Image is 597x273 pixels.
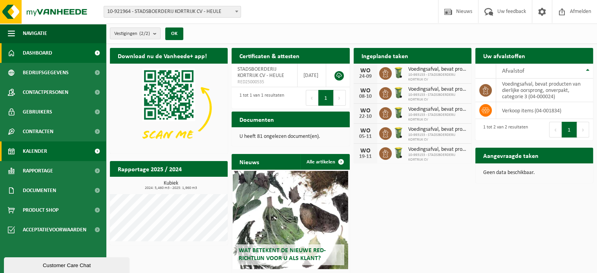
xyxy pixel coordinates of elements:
[408,106,467,113] span: Voedingsafval, bevat producten van dierlijke oorsprong, onverpakt, categorie 3
[23,141,47,161] span: Kalender
[23,161,53,181] span: Rapportage
[562,122,577,137] button: 1
[239,134,341,139] p: U heeft 81 ongelezen document(en).
[475,148,546,163] h2: Aangevraagde taken
[392,146,405,159] img: WB-0140-HPE-GN-50
[139,31,150,36] count: (2/2)
[318,90,334,106] button: 1
[408,93,467,102] span: 10-993153 - STADSBOERDERIJ KORTRIJK CV
[306,90,318,106] button: Previous
[23,102,52,122] span: Gebruikers
[232,112,282,127] h2: Documenten
[549,122,562,137] button: Previous
[502,68,524,74] span: Afvalstof
[408,86,467,93] span: Voedingsafval, bevat producten van dierlijke oorsprong, onverpakt, categorie 3
[483,170,585,176] p: Geen data beschikbaar.
[334,90,346,106] button: Next
[358,68,373,74] div: WO
[110,161,190,176] h2: Rapportage 2025 / 2024
[236,89,284,106] div: 1 tot 1 van 1 resultaten
[358,128,373,134] div: WO
[114,28,150,40] span: Vestigingen
[408,73,467,82] span: 10-993153 - STADSBOERDERIJ KORTRIJK CV
[169,176,227,192] a: Bekijk rapportage
[165,27,183,40] button: OK
[475,48,533,63] h2: Uw afvalstoffen
[23,122,53,141] span: Contracten
[392,86,405,99] img: WB-0140-HPE-GN-50
[4,256,131,273] iframe: chat widget
[110,27,161,39] button: Vestigingen(2/2)
[104,6,241,17] span: 10-921964 - STADSBOERDERIJ KORTRIJK CV - HEULE
[392,126,405,139] img: WB-0140-HPE-GN-50
[408,126,467,133] span: Voedingsafval, bevat producten van dierlijke oorsprong, onverpakt, categorie 3
[408,133,467,142] span: 10-993153 - STADSBOERDERIJ KORTRIJK CV
[110,64,228,152] img: Download de VHEPlus App
[358,94,373,99] div: 08-10
[23,220,86,240] span: Acceptatievoorwaarden
[237,66,284,79] span: STADSBOERDERIJ KORTRIJK CV - HEULE
[496,102,593,119] td: verkoop items (04-001834)
[392,66,405,79] img: WB-0140-HPE-GN-50
[298,64,327,87] td: [DATE]
[104,6,241,18] span: 10-921964 - STADSBOERDERIJ KORTRIJK CV - HEULE
[23,181,56,200] span: Documenten
[358,134,373,139] div: 05-11
[358,148,373,154] div: WO
[114,181,228,190] h3: Kubiek
[408,153,467,162] span: 10-993153 - STADSBOERDERIJ KORTRIJK CV
[237,79,291,85] span: RED25000535
[358,108,373,114] div: WO
[496,79,593,102] td: voedingsafval, bevat producten van dierlijke oorsprong, onverpakt, categorie 3 (04-000024)
[300,154,349,170] a: Alle artikelen
[408,66,467,73] span: Voedingsafval, bevat producten van dierlijke oorsprong, onverpakt, categorie 3
[232,48,307,63] h2: Certificaten & attesten
[358,114,373,119] div: 22-10
[23,82,68,102] span: Contactpersonen
[23,24,47,43] span: Navigatie
[354,48,416,63] h2: Ingeplande taken
[232,154,267,169] h2: Nieuws
[392,106,405,119] img: WB-0140-HPE-GN-50
[114,186,228,190] span: 2024: 5,460 m3 - 2025: 1,960 m3
[358,88,373,94] div: WO
[23,63,69,82] span: Bedrijfsgegevens
[23,200,58,220] span: Product Shop
[233,171,348,269] a: Wat betekent de nieuwe RED-richtlijn voor u als klant?
[23,43,52,63] span: Dashboard
[479,121,528,138] div: 1 tot 2 van 2 resultaten
[408,147,467,153] span: Voedingsafval, bevat producten van dierlijke oorsprong, onverpakt, categorie 3
[358,74,373,79] div: 24-09
[239,247,326,261] span: Wat betekent de nieuwe RED-richtlijn voor u als klant?
[577,122,589,137] button: Next
[408,113,467,122] span: 10-993153 - STADSBOERDERIJ KORTRIJK CV
[358,154,373,159] div: 19-11
[110,48,215,63] h2: Download nu de Vanheede+ app!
